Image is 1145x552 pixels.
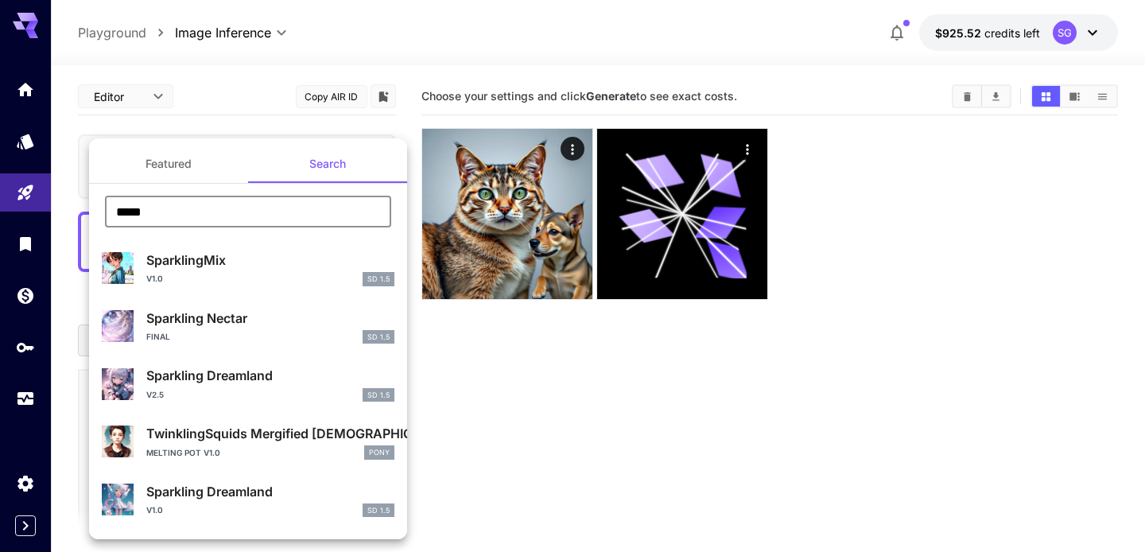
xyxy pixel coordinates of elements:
[146,389,164,401] p: v2.5
[146,447,220,459] p: Melting Pot v1.0
[146,331,170,343] p: Final
[146,273,163,285] p: v1.0
[367,505,390,516] p: SD 1.5
[102,476,394,524] div: Sparkling Dreamlandv1.0SD 1.5
[367,332,390,343] p: SD 1.5
[146,251,394,270] p: SparklingMix
[89,145,248,183] button: Featured
[102,418,394,466] div: TwinklingSquids Mergified [DEMOGRAPHIC_DATA] | Melting Pot [Pony XL]Melting Pot v1.0Pony
[146,366,394,385] p: Sparkling Dreamland
[146,424,394,443] p: TwinklingSquids Mergified [DEMOGRAPHIC_DATA] | Melting Pot [Pony XL]
[367,274,390,285] p: SD 1.5
[367,390,390,401] p: SD 1.5
[146,504,163,516] p: v1.0
[146,309,394,328] p: Sparkling Nectar
[102,244,394,293] div: SparklingMixv1.0SD 1.5
[369,447,390,458] p: Pony
[248,145,407,183] button: Search
[102,302,394,351] div: Sparkling NectarFinalSD 1.5
[146,482,394,501] p: Sparkling Dreamland
[102,360,394,408] div: Sparkling Dreamlandv2.5SD 1.5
